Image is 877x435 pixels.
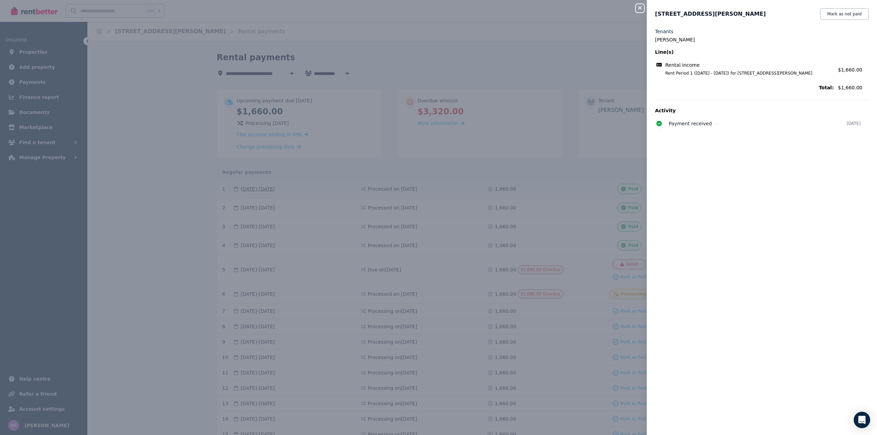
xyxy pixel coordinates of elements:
[669,121,712,126] span: Payment received
[838,84,869,91] span: $1,660.00
[655,49,834,55] span: Line(s)
[838,67,862,73] span: $1,660.00
[820,8,869,20] button: Mark as not paid
[657,71,834,76] span: Rent Period 1 ([DATE] - [DATE]) for [STREET_ADDRESS][PERSON_NAME]
[655,28,674,35] label: Tenants
[847,121,861,126] time: [DATE]
[655,10,766,18] span: [STREET_ADDRESS][PERSON_NAME]
[655,84,834,91] span: Total:
[655,36,869,43] legend: [PERSON_NAME]
[665,62,700,68] span: Rental income
[854,412,870,428] div: Open Intercom Messenger
[655,107,869,114] p: Activity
